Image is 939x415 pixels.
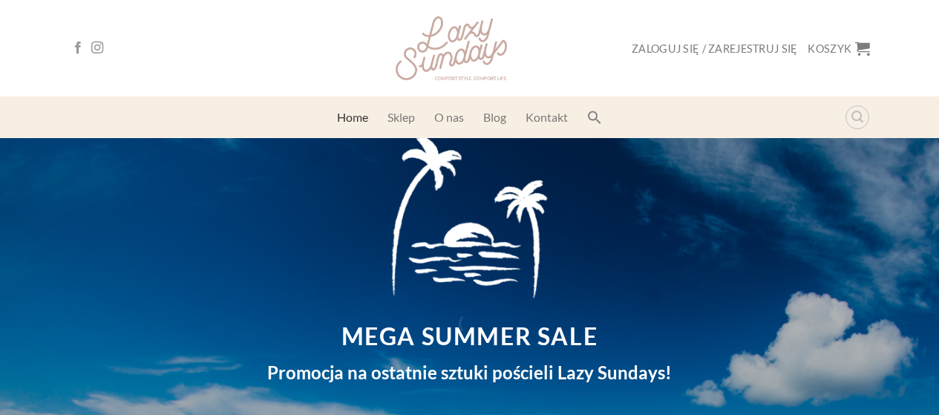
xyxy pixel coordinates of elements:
a: Follow on Facebook [72,42,84,55]
a: Zaloguj się / Zarejestruj się [632,35,797,62]
a: Koszyk [808,32,870,65]
a: O nas [434,104,464,131]
a: Follow on Instagram [91,42,103,55]
h4: Promocja na ostatnie sztuki pościeli Lazy Sundays! [223,359,717,387]
a: Search Icon Link [587,102,602,132]
svg: Search [587,110,602,125]
strong: mega summer sale [341,321,598,350]
a: Blog [483,104,506,131]
img: Lazy Sundays [396,16,507,80]
a: Sklep [387,104,415,131]
a: Home [337,104,368,131]
span: Zaloguj się / Zarejestruj się [632,42,797,55]
span: Koszyk [808,42,851,55]
a: Kontakt [526,104,568,131]
a: Wyszukiwarka [845,105,869,129]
